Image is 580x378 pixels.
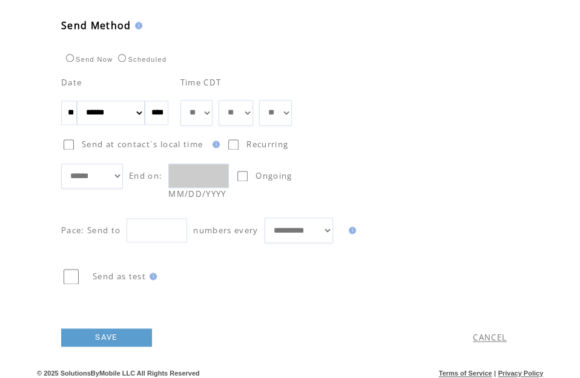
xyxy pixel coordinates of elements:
a: SAVE [61,328,152,346]
a: Terms of Service [439,370,492,377]
span: numbers every [193,225,258,236]
span: © 2025 SolutionsByMobile LLC All Rights Reserved [37,370,200,377]
a: CANCEL [473,332,507,343]
input: Send Now [66,54,74,62]
img: help.gif [345,227,356,234]
span: Send at contact`s local time [82,139,203,150]
img: help.gif [146,273,157,280]
span: Send as test [93,271,146,282]
input: Scheduled [118,54,126,62]
span: Pace: Send to [61,225,120,236]
a: Privacy Policy [498,370,543,377]
span: Send Method [61,19,131,32]
span: End on: [129,170,162,181]
span: | [494,370,496,377]
span: Time CDT [180,77,222,88]
label: Send Now [63,56,113,63]
img: help.gif [131,22,142,29]
span: Ongoing [255,170,292,181]
img: help.gif [209,141,220,148]
span: Recurring [246,139,288,150]
label: Scheduled [115,56,166,63]
span: MM/DD/YYYY [168,188,226,199]
span: Date [61,77,82,88]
